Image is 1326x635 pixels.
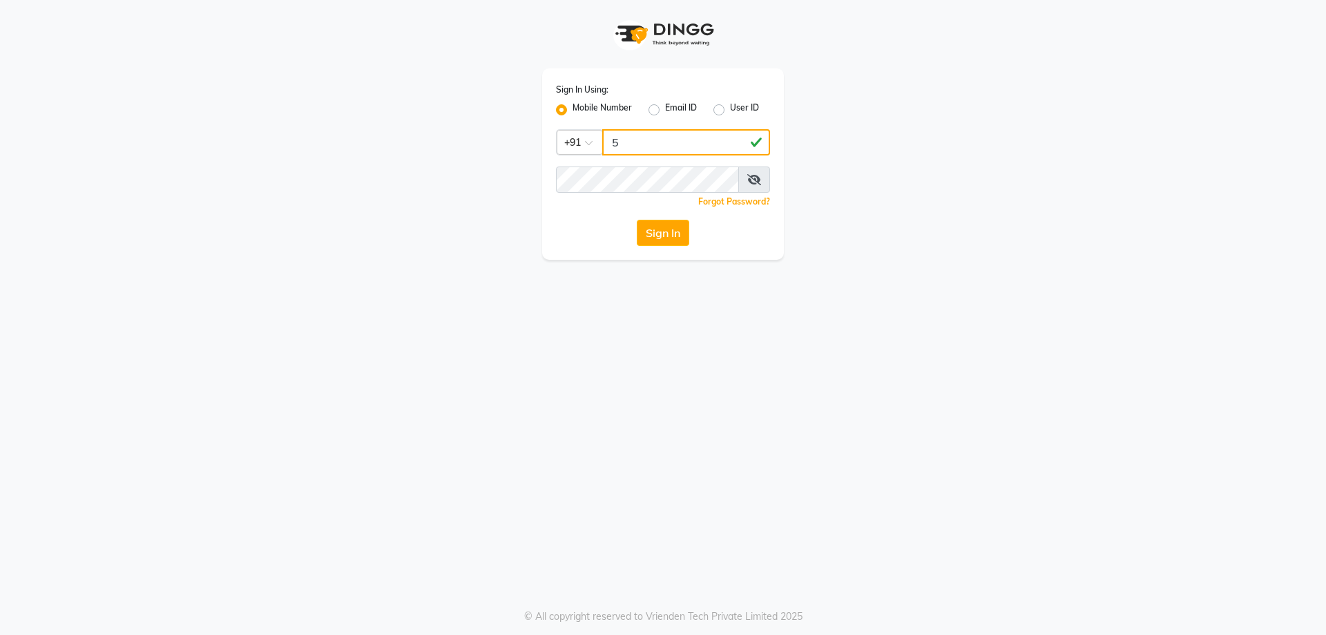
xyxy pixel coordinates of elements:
input: Username [602,129,770,155]
label: Mobile Number [573,102,632,118]
button: Sign In [637,220,689,246]
input: Username [556,167,739,193]
label: Email ID [665,102,697,118]
img: logo1.svg [608,14,718,55]
label: User ID [730,102,759,118]
label: Sign In Using: [556,84,608,96]
a: Forgot Password? [698,196,770,207]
